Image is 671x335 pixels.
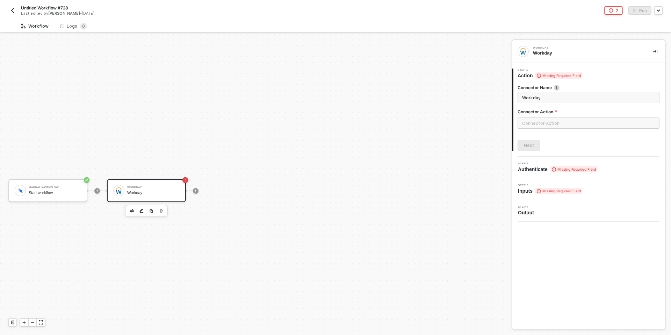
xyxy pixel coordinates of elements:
[80,23,87,30] sup: 0
[17,187,23,193] img: icon
[609,8,613,13] span: icon-error-page
[616,8,618,14] div: 2
[518,206,537,208] span: Step 4
[653,49,657,54] span: icon-collapse-right
[139,208,144,213] img: edit-cred
[520,48,526,55] img: integration-icon
[604,6,623,15] button: 2
[29,186,81,189] div: Manual Workflow
[518,187,582,194] span: Inputs
[147,207,156,215] button: copy-block
[518,162,597,165] span: Step 2
[29,191,81,195] div: Start workflow
[518,72,582,79] span: Action
[21,11,319,16] div: Last edited by - [DATE]
[116,187,122,194] img: icon
[22,320,26,325] span: icon-play
[535,188,582,194] span: Missing Required Field
[518,85,659,91] label: Connector Name
[39,320,43,325] span: icon-expand
[149,209,153,213] img: copy-block
[628,6,651,15] button: activateRun
[21,23,49,29] div: Workflow
[137,207,146,215] button: edit-cred
[95,189,99,193] span: icon-play
[21,5,68,11] span: Untitled Workflow #728
[8,6,17,15] button: back
[130,209,134,213] img: edit-cred
[533,47,638,49] div: Workday
[127,186,180,189] div: Workday
[30,320,35,325] span: icon-minus
[10,8,15,13] img: back
[518,140,540,151] button: Next
[518,109,659,115] label: Connector Action
[535,72,582,79] span: Missing Required Field
[84,177,89,183] span: icon-success-page
[533,50,642,56] div: Workday
[518,184,582,187] span: Step 3
[127,191,180,195] div: Workday
[554,85,560,91] img: icon-info
[550,166,597,172] span: Missing Required Field
[48,11,80,16] span: [PERSON_NAME]
[518,209,537,216] span: Output
[518,117,659,129] input: Connector Action
[522,94,654,101] input: Enter description
[518,69,582,71] span: Step 1
[128,207,136,215] button: edit-cred
[194,189,198,193] span: icon-play
[182,177,188,183] span: icon-error-page
[512,69,665,151] div: Step 1Action Missing Required FieldConnector Nameicon-infoConnector ActionNext
[60,23,87,30] div: Logs
[518,166,597,173] span: Authenticate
